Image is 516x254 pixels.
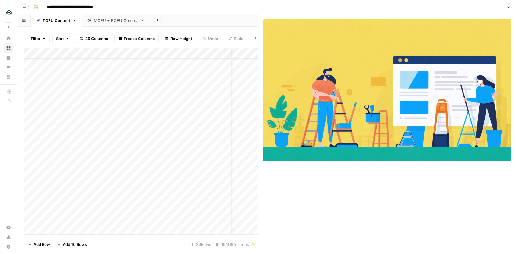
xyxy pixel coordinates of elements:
[4,232,13,242] a: Usage
[114,34,159,43] button: Freeze Columns
[56,36,64,42] span: Sort
[27,34,50,43] button: Filter
[52,34,73,43] button: Sort
[187,240,214,249] div: 139 Rows
[33,241,50,247] span: Add Row
[124,36,155,42] span: Freeze Columns
[4,5,13,20] button: Workspace: Uplisting
[94,17,138,24] div: MOFU + BOFU Content
[4,43,13,53] a: Browse
[4,223,13,232] a: Settings
[31,14,82,27] a: TOFU Content
[208,36,218,42] span: Undo
[24,240,54,249] button: Add Row
[43,17,70,24] div: TOFU Content
[85,36,108,42] span: 49 Columns
[82,14,150,27] a: MOFU + BOFU Content
[263,19,511,161] img: Row/Cell
[76,34,112,43] button: 49 Columns
[4,53,13,63] a: Insights
[4,63,13,72] a: Opportunities
[63,241,87,247] span: Add 10 Rows
[4,7,14,18] img: Uplisting Logo
[54,240,91,249] button: Add 10 Rows
[199,34,222,43] button: Undo
[4,34,13,43] a: Home
[225,34,247,43] button: Redo
[170,36,192,42] span: Row Height
[4,242,13,252] button: Help + Support
[214,240,258,249] div: 19/49 Columns
[161,34,196,43] button: Row Height
[4,72,13,82] a: Your Data
[234,36,244,42] span: Redo
[31,36,40,42] span: Filter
